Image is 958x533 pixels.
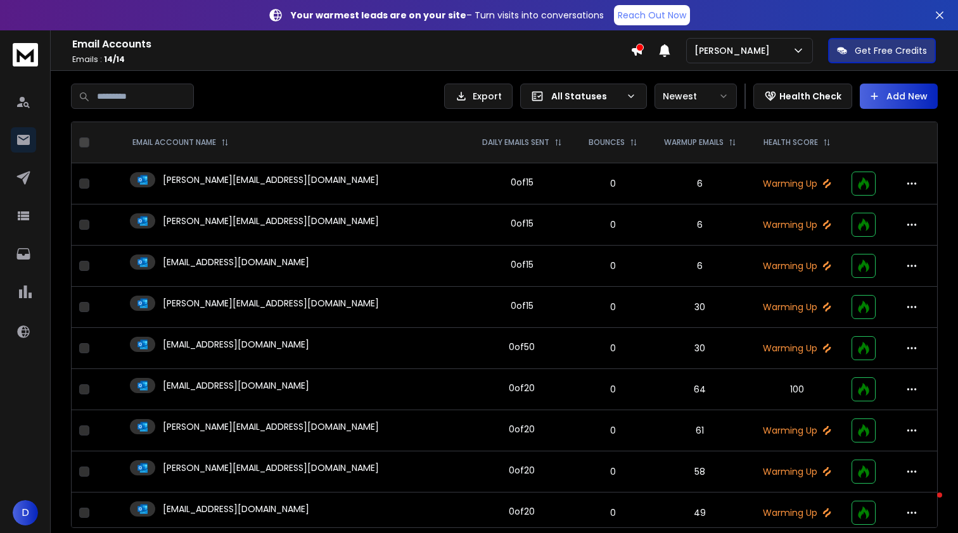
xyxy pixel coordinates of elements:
[163,461,379,474] p: [PERSON_NAME][EMAIL_ADDRESS][DOMAIN_NAME]
[855,44,927,57] p: Get Free Credits
[72,37,630,52] h1: Email Accounts
[758,424,837,437] p: Warming Up
[694,44,775,57] p: [PERSON_NAME]
[72,54,630,65] p: Emails :
[758,177,837,190] p: Warming Up
[758,465,837,478] p: Warming Up
[104,54,125,65] span: 14 / 14
[509,341,535,353] div: 0 of 50
[655,84,737,109] button: Newest
[509,382,535,394] div: 0 of 20
[584,218,642,231] p: 0
[614,5,690,25] a: Reach Out Now
[163,256,309,268] p: [EMAIL_ADDRESS][DOMAIN_NAME]
[650,369,750,410] td: 64
[650,287,750,328] td: 30
[779,90,841,103] p: Health Check
[650,246,750,287] td: 6
[750,369,845,410] td: 100
[163,173,379,186] p: [PERSON_NAME][EMAIL_ADDRESS][DOMAIN_NAME]
[291,9,466,22] strong: Your warmest leads are on your site
[163,297,379,310] p: [PERSON_NAME][EMAIL_ADDRESS][DOMAIN_NAME]
[132,137,229,147] div: EMAIL ACCOUNT NAME
[584,301,642,313] p: 0
[511,258,533,271] div: 0 of 15
[650,163,750,204] td: 6
[509,423,535,436] div: 0 of 20
[758,260,837,272] p: Warming Up
[664,137,724,147] p: WARMUP EMAILS
[758,301,837,313] p: Warming Up
[912,489,942,520] iframe: Intercom live chat
[758,218,837,231] p: Warming Up
[584,342,642,354] p: 0
[584,424,642,437] p: 0
[828,38,936,63] button: Get Free Credits
[650,204,750,246] td: 6
[13,500,38,525] button: D
[618,9,686,22] p: Reach Out Now
[584,506,642,519] p: 0
[584,177,642,190] p: 0
[584,465,642,478] p: 0
[584,383,642,396] p: 0
[584,260,642,272] p: 0
[650,410,750,451] td: 61
[860,84,938,109] button: Add New
[509,505,535,518] div: 0 of 20
[511,176,533,189] div: 0 of 15
[650,328,750,369] td: 30
[758,506,837,519] p: Warming Up
[509,464,535,477] div: 0 of 20
[444,84,513,109] button: Export
[291,9,604,22] p: – Turn visits into conversations
[163,503,309,515] p: [EMAIL_ADDRESS][DOMAIN_NAME]
[753,84,852,109] button: Health Check
[589,137,625,147] p: BOUNCES
[511,217,533,230] div: 0 of 15
[163,215,379,227] p: [PERSON_NAME][EMAIL_ADDRESS][DOMAIN_NAME]
[163,420,379,433] p: [PERSON_NAME][EMAIL_ADDRESS][DOMAIN_NAME]
[650,451,750,492] td: 58
[758,342,837,354] p: Warming Up
[511,299,533,312] div: 0 of 15
[763,137,818,147] p: HEALTH SCORE
[13,43,38,66] img: logo
[482,137,549,147] p: DAILY EMAILS SENT
[163,379,309,392] p: [EMAIL_ADDRESS][DOMAIN_NAME]
[163,338,309,351] p: [EMAIL_ADDRESS][DOMAIN_NAME]
[551,90,621,103] p: All Statuses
